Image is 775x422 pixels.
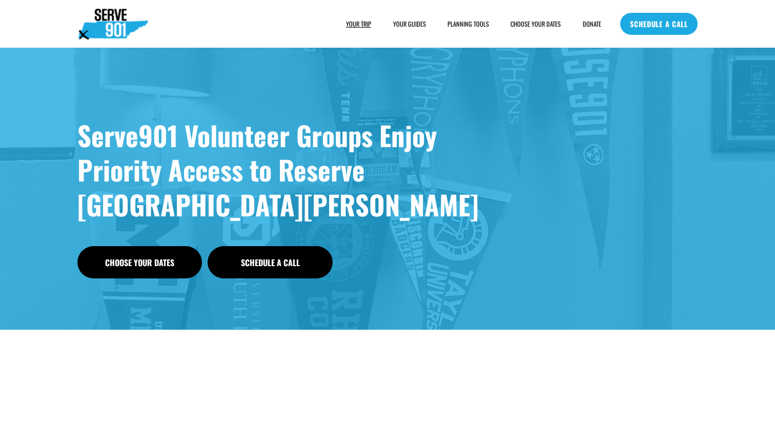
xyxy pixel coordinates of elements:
[346,19,371,28] span: YOUR TRIP
[346,19,371,29] a: folder dropdown
[511,19,561,29] a: CHOOSE YOUR DATES
[583,19,601,29] a: DONATE
[77,115,479,224] strong: Serve901 Volunteer Groups Enjoy Priority Access to Reserve [GEOGRAPHIC_DATA][PERSON_NAME]
[393,19,426,29] a: YOUR GUIDES
[447,19,489,28] span: PLANNING TOOLS
[447,19,489,29] a: folder dropdown
[208,246,332,278] a: Schedule a Call
[77,9,148,39] img: Serve901
[77,246,202,278] a: Choose Your Dates
[620,13,698,35] a: SCHEDULE A CALL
